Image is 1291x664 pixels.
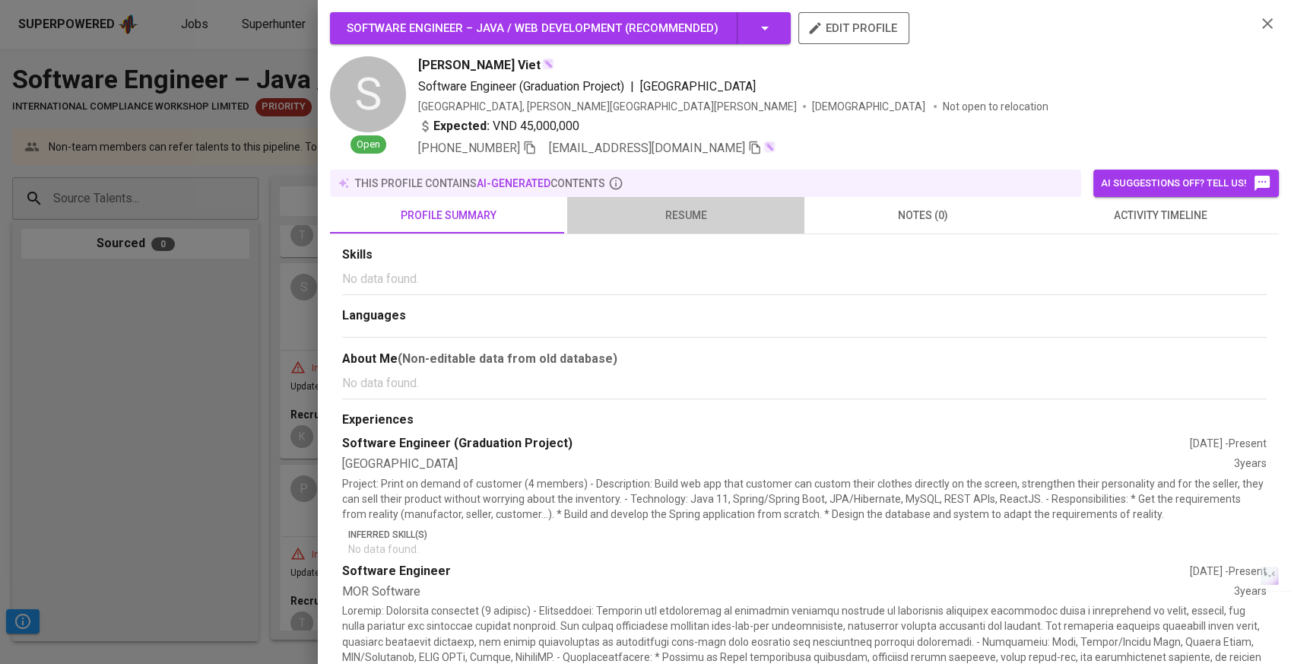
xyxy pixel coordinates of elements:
[342,476,1267,522] p: Project: Print on demand of customer (4 members) - Description: Build web app that customer can c...
[347,21,718,35] span: Software Engineer – Java / Web Development ( Recommended )
[418,117,579,135] div: VND 45,000,000
[398,351,617,366] b: (Non-editable data from old database)
[418,79,624,94] span: Software Engineer (Graduation Project)
[798,12,909,44] button: edit profile
[640,79,756,94] span: [GEOGRAPHIC_DATA]
[418,141,520,155] span: [PHONE_NUMBER]
[342,583,1234,601] div: MOR Software
[477,177,550,189] span: AI-generated
[342,456,1234,473] div: [GEOGRAPHIC_DATA]
[351,138,386,152] span: Open
[348,542,1267,557] p: No data found.
[330,12,791,44] button: Software Engineer – Java / Web Development (Recommended)
[1190,564,1267,579] div: [DATE] - Present
[549,141,745,155] span: [EMAIL_ADDRESS][DOMAIN_NAME]
[1190,436,1267,451] div: [DATE] - Present
[339,206,558,225] span: profile summary
[1093,170,1279,197] button: AI suggestions off? Tell us!
[342,246,1267,264] div: Skills
[418,56,541,75] span: [PERSON_NAME] Viet
[630,78,634,96] span: |
[342,435,1190,453] div: Software Engineer (Graduation Project)
[342,307,1267,325] div: Languages
[342,411,1267,429] div: Experiences
[418,99,797,114] div: [GEOGRAPHIC_DATA], [PERSON_NAME][GEOGRAPHIC_DATA][PERSON_NAME]
[342,270,1267,288] p: No data found.
[810,18,897,38] span: edit profile
[355,176,605,191] p: this profile contains contents
[433,117,490,135] b: Expected:
[542,58,554,70] img: magic_wand.svg
[1101,174,1271,192] span: AI suggestions off? Tell us!
[1051,206,1270,225] span: activity timeline
[812,99,928,114] span: [DEMOGRAPHIC_DATA]
[342,374,1267,392] p: No data found.
[798,21,909,33] a: edit profile
[576,206,795,225] span: resume
[814,206,1032,225] span: notes (0)
[342,350,1267,368] div: About Me
[763,141,776,153] img: magic_wand.svg
[943,99,1048,114] p: Not open to relocation
[1234,456,1267,473] div: 3 years
[330,56,406,132] div: S
[348,528,1267,542] p: Inferred Skill(s)
[1234,583,1267,601] div: 3 years
[342,563,1190,580] div: Software Engineer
